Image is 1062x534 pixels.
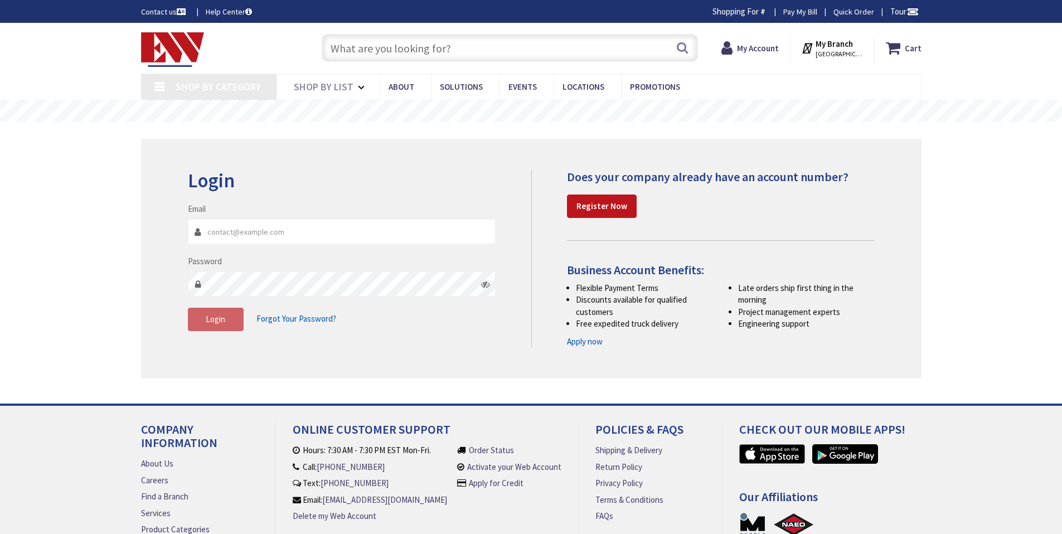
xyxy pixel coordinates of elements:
[141,32,205,67] img: Electrical Wholesalers, Inc.
[440,81,483,92] span: Solutions
[293,423,561,444] h4: Online Customer Support
[737,43,779,54] strong: My Account
[833,6,874,17] a: Quick Order
[738,318,875,329] li: Engineering support
[294,80,353,93] span: Shop By List
[141,491,188,502] a: Find a Branch
[188,203,206,215] label: Email
[712,6,759,17] span: Shopping For
[469,477,523,489] a: Apply for Credit
[176,80,261,93] span: Shop By Category
[801,38,863,58] div: My Branch [GEOGRAPHIC_DATA], [GEOGRAPHIC_DATA]
[467,461,561,473] a: Activate your Web Account
[206,6,252,17] a: Help Center
[630,81,680,92] span: Promotions
[739,490,930,512] h4: Our Affiliations
[188,255,222,267] label: Password
[322,494,447,506] a: [EMAIL_ADDRESS][DOMAIN_NAME]
[322,34,698,62] input: What are you looking for?
[508,81,537,92] span: Events
[321,477,389,489] a: [PHONE_NUMBER]
[293,510,376,522] a: Delete my Web Account
[783,6,817,17] a: Pay My Bill
[760,6,765,17] strong: #
[293,477,447,489] li: Text:
[738,306,875,318] li: Project management experts
[595,423,705,444] h4: Policies & FAQs
[256,308,336,329] a: Forgot Your Password?
[816,38,853,49] strong: My Branch
[595,461,642,473] a: Return Policy
[576,282,712,294] li: Flexible Payment Terms
[293,494,447,506] li: Email:
[576,201,627,211] strong: Register Now
[430,105,634,118] rs-layer: Free Same Day Pickup at 19 Locations
[567,170,875,183] h4: Does your company already have an account number?
[721,38,779,58] a: My Account
[293,444,447,456] li: Hours: 7:30 AM - 7:30 PM EST Mon-Fri.
[141,458,173,469] a: About Us
[141,423,259,458] h4: Company Information
[576,318,712,329] li: Free expedited truck delivery
[389,81,414,92] span: About
[738,282,875,306] li: Late orders ship first thing in the morning
[595,510,613,522] a: FAQs
[141,507,171,519] a: Services
[141,6,188,17] a: Contact us
[886,38,922,58] a: Cart
[188,219,496,244] input: Email
[567,263,875,276] h4: Business Account Benefits:
[576,294,712,318] li: Discounts available for qualified customers
[206,314,225,324] span: Login
[595,494,663,506] a: Terms & Conditions
[256,313,336,324] span: Forgot Your Password?
[567,336,603,347] a: Apply now
[905,38,922,58] strong: Cart
[317,461,385,473] a: [PHONE_NUMBER]
[595,444,662,456] a: Shipping & Delivery
[188,308,244,331] button: Login
[739,423,930,444] h4: Check out Our Mobile Apps!
[595,477,643,489] a: Privacy Policy
[141,474,168,486] a: Careers
[562,81,604,92] span: Locations
[890,6,919,17] span: Tour
[293,461,447,473] li: Call:
[188,170,496,192] h2: Login
[469,444,514,456] a: Order Status
[816,50,863,59] span: [GEOGRAPHIC_DATA], [GEOGRAPHIC_DATA]
[567,195,637,218] a: Register Now
[481,280,490,289] i: Click here to show/hide password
